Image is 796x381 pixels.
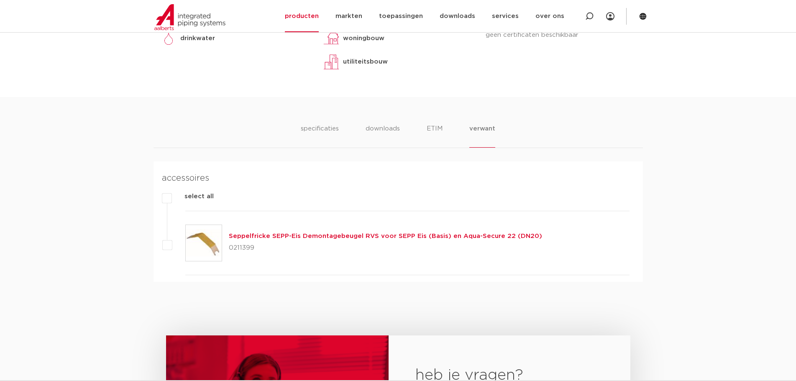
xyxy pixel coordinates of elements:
[323,54,340,70] img: utiliteitsbouw
[427,124,443,148] li: ETIM
[323,30,340,47] img: woningbouw
[160,30,177,47] img: drinkwater
[301,124,339,148] li: specificaties
[343,57,388,67] p: utiliteitsbouw
[172,192,214,202] label: select all
[229,233,542,239] a: Seppelfricke SEPP-Eis Demontagebeugel RVS voor SEPP Eis (Basis) en Aqua-Secure 22 (DN20)
[469,124,495,148] li: verwant
[486,30,636,40] p: geen certificaten beschikbaar
[343,33,384,43] p: woningbouw
[162,171,630,185] h4: accessoires
[180,33,215,43] p: drinkwater
[229,241,542,255] p: 0211399
[366,124,400,148] li: downloads
[186,225,222,261] img: Thumbnail for Seppelfricke SEPP-Eis Demontagebeugel RVS voor SEPP Eis (Basis) en Aqua-Secure 22 (...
